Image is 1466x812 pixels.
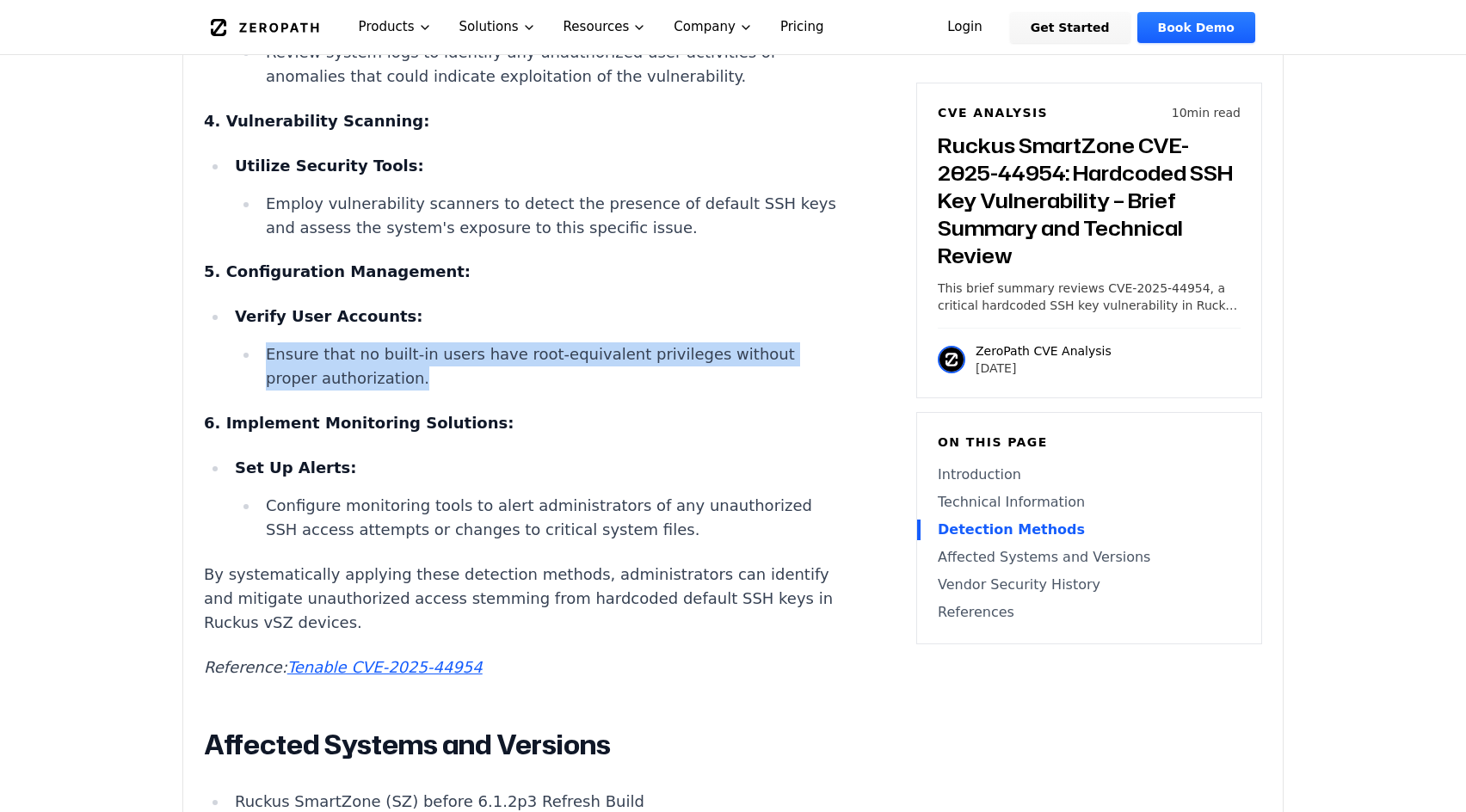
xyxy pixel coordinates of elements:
li: Review system logs to identify any unauthorized user activities or anomalies that could indicate ... [259,40,844,89]
strong: 6. Implement Monitoring Solutions: [204,414,514,432]
p: By systematically applying these detection methods, administrators can identify and mitigate unau... [204,563,844,635]
strong: Verify User Accounts: [235,307,423,325]
h3: Ruckus SmartZone CVE-2025-44954: Hardcoded SSH Key Vulnerability – Brief Summary and Technical Re... [938,132,1241,269]
p: ZeroPath CVE Analysis [976,342,1112,360]
strong: 4. Vulnerability Scanning: [204,112,429,130]
li: Configure monitoring tools to alert administrators of any unauthorized SSH access attempts or cha... [259,494,844,542]
a: Get Started [1010,12,1130,43]
li: Ensure that no built-in users have root-equivalent privileges without proper authorization. [259,342,844,391]
h2: Affected Systems and Versions [204,728,844,762]
p: This brief summary reviews CVE-2025-44954, a critical hardcoded SSH key vulnerability in Ruckus S... [938,280,1241,314]
a: Introduction [938,464,1241,485]
img: ZeroPath CVE Analysis [938,346,965,373]
h6: On this page [938,434,1241,451]
li: Employ vulnerability scanners to detect the presence of default SSH keys and assess the system's ... [259,192,844,240]
a: Book Demo [1137,12,1255,43]
a: References [938,602,1241,623]
a: Detection Methods [938,520,1241,540]
strong: Set Up Alerts: [235,458,357,477]
h6: CVE Analysis [938,104,1048,121]
a: Vendor Security History [938,575,1241,595]
a: Technical Information [938,492,1241,513]
strong: 5. Configuration Management: [204,262,471,280]
a: Affected Systems and Versions [938,547,1241,568]
em: Reference: [204,658,483,676]
a: Tenable CVE-2025-44954 [287,658,483,676]
strong: Utilize Security Tools: [235,157,424,175]
p: [DATE] [976,360,1112,377]
p: 10 min read [1172,104,1241,121]
a: Login [927,12,1003,43]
